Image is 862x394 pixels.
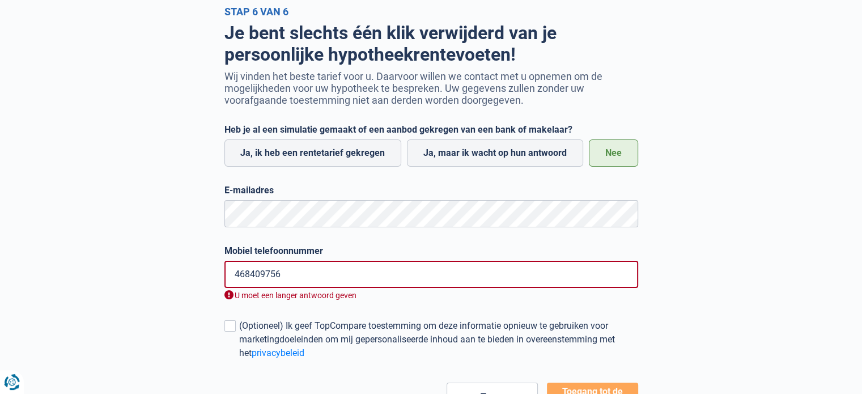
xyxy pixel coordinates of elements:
label: Ja, ik heb een rentetarief gekregen [224,139,402,167]
label: E-mailadres [224,185,638,196]
div: (Optioneel) Ik geef TopCompare toestemming om deze informatie opnieuw te gebruiken voor marketing... [239,319,638,360]
input: 0401020304 [224,261,638,288]
label: Heb je al een simulatie gemaakt of een aanbod gekregen van een bank of makelaar? [224,124,638,135]
div: Stap 6 van 6 [224,6,638,18]
h1: Je bent slechts één klik verwijderd van je persoonlijke hypotheekrentevoeten! [224,22,638,66]
label: Nee [589,139,638,167]
p: Wij vinden het beste tarief voor u. Daarvoor willen we contact met u opnemen om de mogelijkheden ... [224,70,638,106]
div: U moet een langer antwoord geven [224,290,638,301]
a: privacybeleid [252,348,304,358]
label: Mobiel telefoonnummer [224,245,638,256]
label: Ja, maar ik wacht op hun antwoord [407,139,583,167]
